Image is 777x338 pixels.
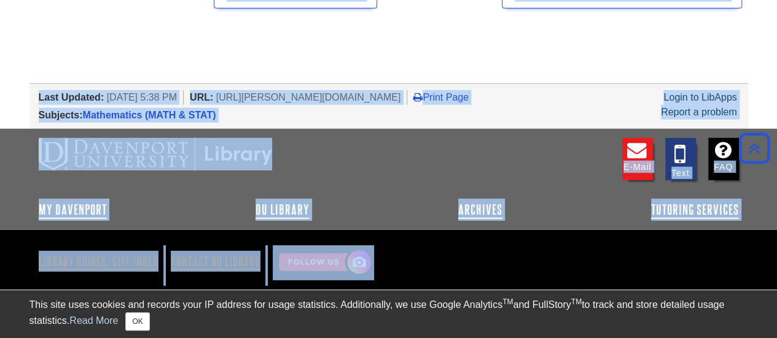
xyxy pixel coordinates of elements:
a: Login to LibApps [663,92,736,102]
a: Print Page [413,92,469,102]
span: Subjects: [39,110,83,120]
a: DU Library [256,202,310,217]
a: Contact DU Library [166,251,265,272]
a: Back to Top [735,140,774,156]
a: My Davenport [39,202,107,217]
a: Mathematics (MATH & STAT) [83,110,216,120]
sup: TM [571,298,582,306]
span: Last Updated: [39,92,104,102]
span: [DATE] 5:38 PM [107,92,177,102]
button: Close [125,312,149,331]
sup: TM [502,298,513,306]
img: Follow Us! Instagram [273,245,374,280]
a: Archives [458,202,502,217]
i: Print Page [413,92,423,102]
a: Text [665,138,696,180]
img: DU Libraries [39,138,272,170]
a: Library Guides: Site Index [39,251,163,272]
div: This site uses cookies and records your IP address for usage statistics. Additionally, we use Goo... [29,298,748,331]
span: URL: [190,92,213,102]
span: [URL][PERSON_NAME][DOMAIN_NAME] [216,92,401,102]
a: E-mail [622,138,653,180]
a: Read More [69,315,118,326]
a: FAQ [708,138,739,180]
a: Tutoring Services [651,202,739,217]
a: Report a problem [661,107,737,117]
